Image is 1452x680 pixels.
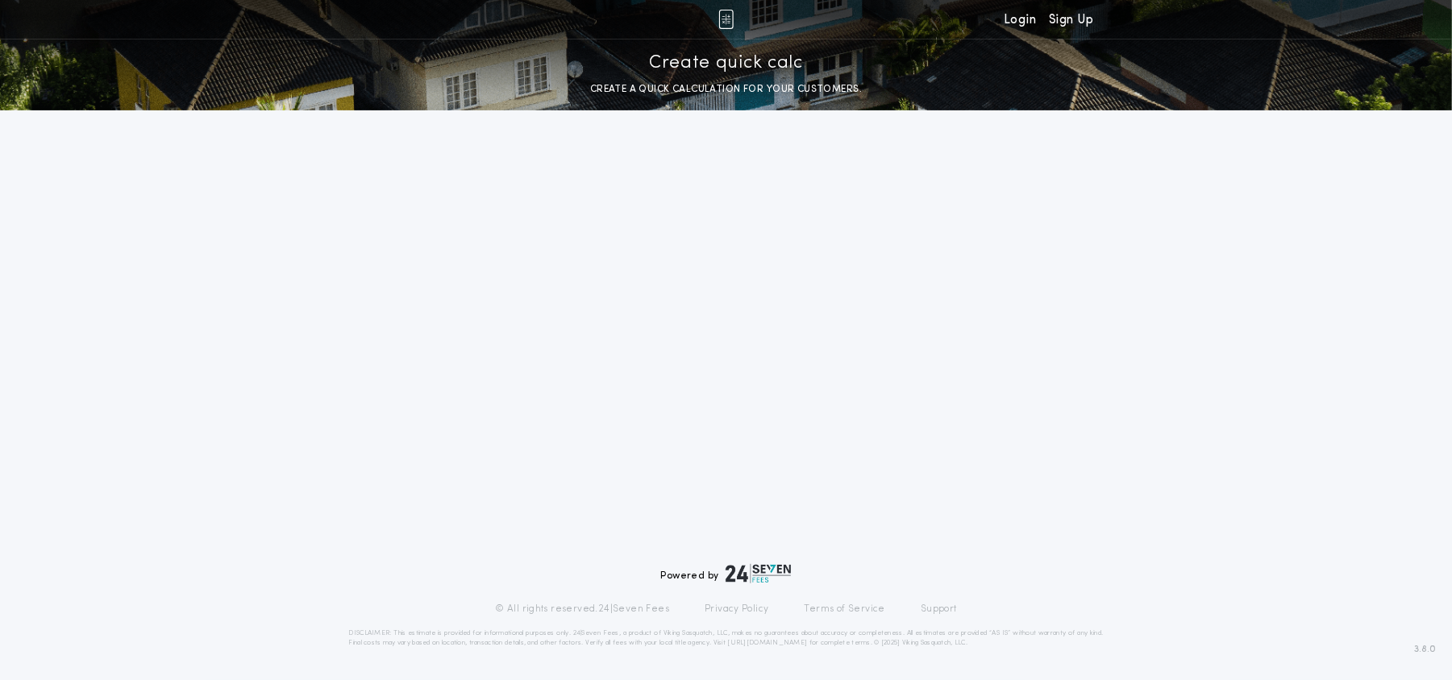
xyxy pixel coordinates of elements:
[590,81,862,97] p: CREATE A QUICK CALCULATION FOR YOUR CUSTOMERS.
[805,603,885,616] a: Terms of Service
[705,603,769,616] a: Privacy Policy
[661,564,792,583] div: Powered by
[349,628,1104,648] p: DISCLAIMER: This estimate is provided for informational purposes only. 24|Seven Fees, a product o...
[727,640,807,646] a: [URL][DOMAIN_NAME]
[718,10,734,29] img: img
[649,51,803,77] p: Create quick calc
[921,603,957,616] a: Support
[1414,642,1436,657] span: 3.8.0
[726,564,792,583] img: logo
[495,603,669,616] p: © All rights reserved. 24|Seven Fees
